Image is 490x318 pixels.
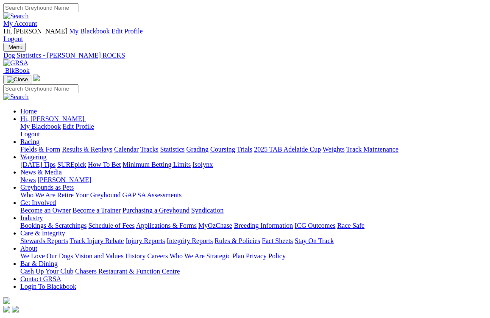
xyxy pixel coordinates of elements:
a: Home [20,108,37,115]
a: Logout [3,35,23,42]
a: Applications & Forms [136,222,197,229]
img: twitter.svg [12,306,19,312]
div: My Account [3,28,487,43]
a: Coursing [210,146,235,153]
div: Industry [20,222,487,230]
a: Results & Replays [62,146,112,153]
a: Minimum Betting Limits [122,161,191,168]
a: Fact Sheets [262,237,293,244]
a: Retire Your Greyhound [57,191,121,199]
a: Tracks [140,146,159,153]
div: Greyhounds as Pets [20,191,487,199]
a: My Blackbook [20,123,61,130]
button: Toggle navigation [3,75,31,84]
a: Dog Statistics - [PERSON_NAME] ROCKS [3,52,487,59]
a: Syndication [191,207,223,214]
a: Track Injury Rebate [70,237,124,244]
button: Toggle navigation [3,43,26,52]
a: My Account [3,20,37,27]
a: Integrity Reports [167,237,213,244]
a: News [20,176,36,183]
a: Stewards Reports [20,237,68,244]
a: Care & Integrity [20,230,65,237]
a: Hi, [PERSON_NAME] [20,115,86,122]
div: News & Media [20,176,487,184]
a: Weights [323,146,345,153]
img: logo-grsa-white.png [33,75,40,81]
a: Who We Are [20,191,56,199]
img: Search [3,93,29,101]
a: News & Media [20,169,62,176]
a: BlkBook [3,67,30,74]
a: Logout [20,130,40,138]
a: MyOzChase [198,222,232,229]
a: ICG Outcomes [295,222,335,229]
a: Injury Reports [125,237,165,244]
div: Get Involved [20,207,487,214]
a: Wagering [20,153,47,160]
a: Schedule of Fees [88,222,134,229]
a: [PERSON_NAME] [37,176,91,183]
a: Trials [237,146,252,153]
a: Industry [20,214,43,221]
a: Isolynx [192,161,213,168]
a: Vision and Values [75,252,123,260]
a: Become an Owner [20,207,71,214]
a: Bar & Dining [20,260,58,267]
a: How To Bet [88,161,121,168]
a: Become a Trainer [72,207,121,214]
a: Greyhounds as Pets [20,184,74,191]
a: Stay On Track [295,237,334,244]
a: Login To Blackbook [20,283,76,290]
a: Who We Are [170,252,205,260]
div: Care & Integrity [20,237,487,245]
div: Wagering [20,161,487,169]
a: About [20,245,37,252]
div: About [20,252,487,260]
img: logo-grsa-white.png [3,297,10,304]
span: Hi, [PERSON_NAME] [3,28,67,35]
a: Race Safe [337,222,364,229]
span: Hi, [PERSON_NAME] [20,115,84,122]
div: Racing [20,146,487,153]
a: Bookings & Scratchings [20,222,86,229]
a: Cash Up Your Club [20,268,73,275]
a: Calendar [114,146,139,153]
a: Grading [187,146,209,153]
a: Chasers Restaurant & Function Centre [75,268,180,275]
a: Rules & Policies [214,237,260,244]
a: SUREpick [57,161,86,168]
a: Careers [147,252,168,260]
a: Get Involved [20,199,56,206]
div: Bar & Dining [20,268,487,275]
a: [DATE] Tips [20,161,56,168]
a: Edit Profile [63,123,94,130]
div: Hi, [PERSON_NAME] [20,123,487,138]
a: Privacy Policy [246,252,286,260]
a: Statistics [160,146,185,153]
input: Search [3,84,78,93]
a: Breeding Information [234,222,293,229]
span: Menu [8,44,22,50]
a: History [125,252,145,260]
a: Edit Profile [111,28,143,35]
a: Strategic Plan [206,252,244,260]
a: We Love Our Dogs [20,252,73,260]
a: GAP SA Assessments [122,191,182,199]
input: Search [3,3,78,12]
a: Track Maintenance [346,146,398,153]
a: Fields & Form [20,146,60,153]
img: Search [3,12,29,20]
img: facebook.svg [3,306,10,312]
a: Contact GRSA [20,275,61,282]
span: BlkBook [5,67,30,74]
a: Racing [20,138,39,145]
a: Purchasing a Greyhound [122,207,189,214]
img: Close [7,76,28,83]
img: GRSA [3,59,28,67]
a: My Blackbook [69,28,110,35]
a: 2025 TAB Adelaide Cup [254,146,321,153]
